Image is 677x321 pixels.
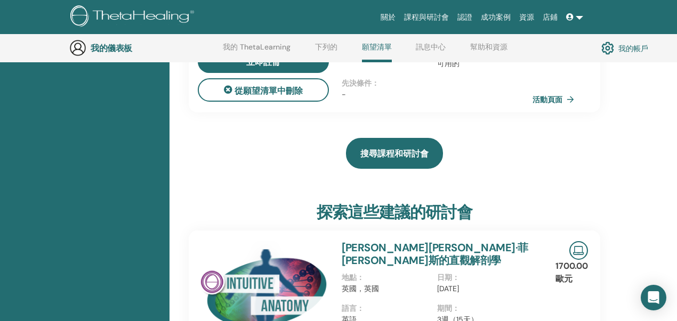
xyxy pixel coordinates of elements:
a: 活動頁面 [533,91,578,107]
font: 幫助和資源 [470,42,507,52]
a: 店鋪 [538,7,562,27]
a: 我的帳戶 [601,39,648,57]
font: 願望清單 [362,42,392,52]
font: 訊息中心 [416,42,446,52]
font: ： [357,303,364,313]
img: cog.svg [601,39,614,57]
font: 英國，英國 [342,284,379,293]
button: 從願望清單中刪除 [198,78,329,102]
font: [DATE] [437,284,459,293]
font: 課程與研討會 [404,13,449,21]
a: 成功案例 [477,7,515,27]
font: 認證 [457,13,472,21]
font: ： [357,273,364,282]
a: 幫助和資源 [470,43,507,60]
font: 我的儀表板 [91,43,132,54]
a: 認證 [453,7,477,27]
font: 日期 [437,273,452,282]
img: 線上直播研討會 [569,241,588,260]
font: ： [452,273,460,282]
font: 關於 [381,13,396,21]
a: 關於 [376,7,400,27]
a: 資源 [515,7,538,27]
font: - [342,89,346,99]
font: 期間 [437,303,452,313]
font: 1700.00 歐元 [555,260,588,284]
font: 活動頁面 [533,95,562,104]
font: ： [372,78,379,88]
font: 探索這些建議的研討會 [317,202,472,223]
div: 開啟 Intercom Messenger [641,285,666,310]
font: 我的 ThetaLearning [223,42,291,52]
a: 下列的 [315,43,337,60]
font: 地點 [342,273,357,282]
font: 店鋪 [543,13,558,21]
font: 先決條件 [342,78,372,88]
a: [PERSON_NAME][PERSON_NAME]·菲[PERSON_NAME]斯的直觀解剖學 [342,241,528,267]
a: 願望清單 [362,43,392,62]
font: 資源 [519,13,534,21]
font: 我的帳戶 [618,44,648,53]
a: 訊息中心 [416,43,446,60]
font: 下列的 [315,42,337,52]
font: 從願望清單中刪除 [235,85,303,96]
font: 成功案例 [481,13,511,21]
font: ： [452,303,460,313]
img: generic-user-icon.jpg [69,39,86,56]
font: 語言 [342,303,357,313]
img: logo.png [70,5,198,29]
a: 搜尋課程和研討會 [346,138,443,168]
a: 我的 ThetaLearning [223,43,291,60]
font: 可用的 [437,59,460,68]
a: 課程與研討會 [400,7,453,27]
